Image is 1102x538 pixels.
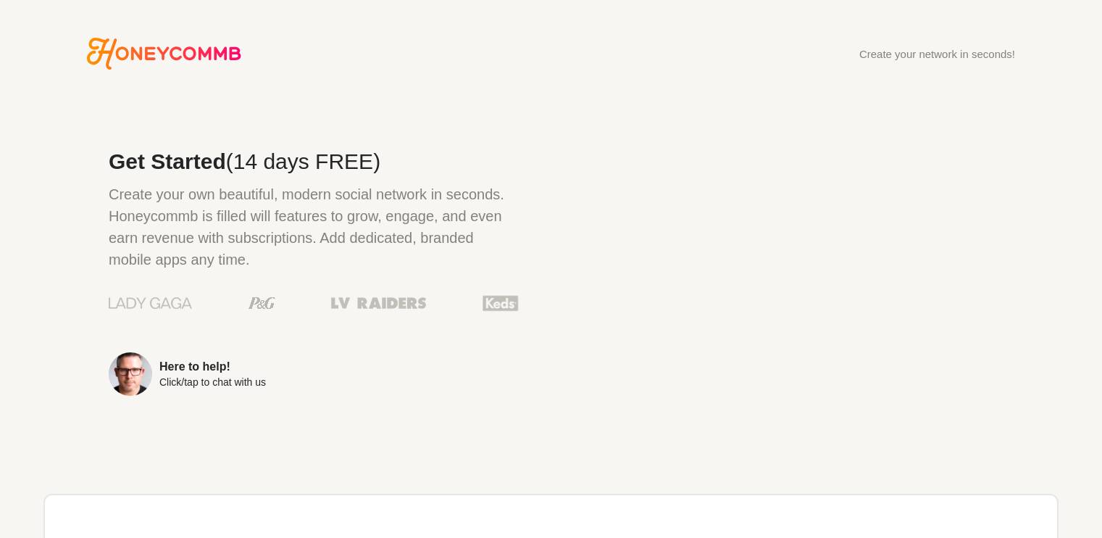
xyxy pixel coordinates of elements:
[109,151,519,173] h2: Get Started
[249,297,275,309] img: Procter & Gamble
[109,352,152,396] img: Sean
[87,38,241,70] svg: Honeycommb
[1045,481,1080,516] iframe: Intercom live chat
[331,297,426,309] img: Las Vegas Raiders
[109,352,519,396] a: Here to help!Click/tap to chat with us
[109,183,519,270] p: Create your own beautiful, modern social network in seconds. Honeycommb is filled will features t...
[859,49,1015,59] div: Create your network in seconds!
[159,377,266,387] div: Click/tap to chat with us
[109,292,192,314] img: Lady Gaga
[226,149,380,173] span: (14 days FREE)
[159,361,266,373] div: Here to help!
[87,38,241,70] a: Go to Honeycommb homepage
[483,294,519,313] img: Keds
